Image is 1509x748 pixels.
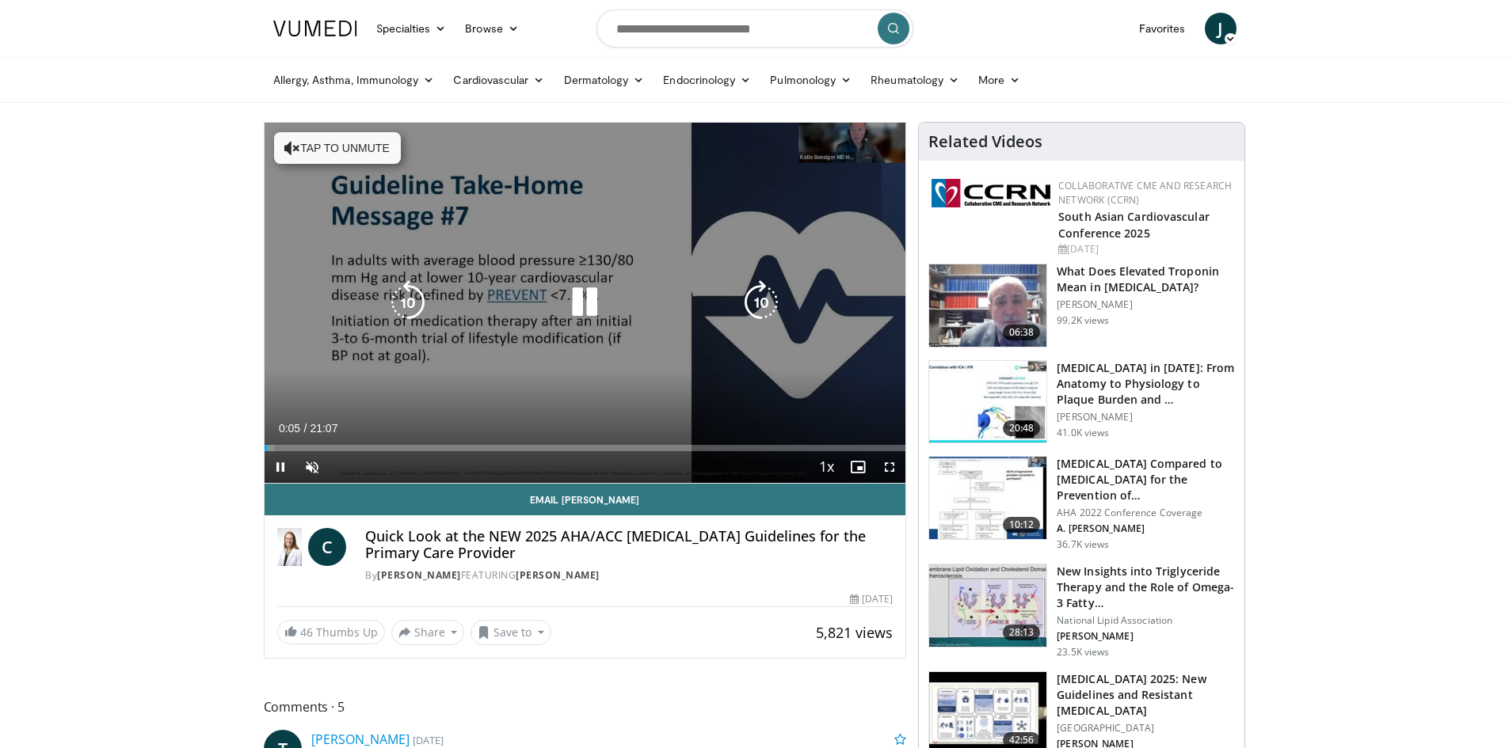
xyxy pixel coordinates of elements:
a: Pulmonology [760,64,861,96]
img: 823da73b-7a00-425d-bb7f-45c8b03b10c3.150x105_q85_crop-smart_upscale.jpg [929,361,1046,443]
input: Search topics, interventions [596,9,913,47]
a: Cardiovascular [444,64,554,96]
h4: Related Videos [928,132,1042,151]
a: Endocrinology [654,64,760,96]
a: Dermatology [554,64,654,96]
div: Progress Bar [265,445,906,451]
span: 0:05 [279,422,300,435]
p: A. [PERSON_NAME] [1057,522,1235,535]
span: 21:07 [310,422,337,435]
span: 28:13 [1003,625,1041,640]
img: 98daf78a-1d22-4ebe-927e-10afe95ffd94.150x105_q85_crop-smart_upscale.jpg [929,264,1046,347]
button: Save to [471,620,551,645]
a: 10:12 [MEDICAL_DATA] Compared to [MEDICAL_DATA] for the Prevention of… AHA 2022 Conference Covera... [928,456,1235,551]
a: Collaborative CME and Research Network (CCRN) [1058,179,1232,207]
span: 42:56 [1003,732,1041,748]
a: [PERSON_NAME] [516,568,600,582]
span: 06:38 [1003,325,1041,340]
img: VuMedi Logo [273,21,357,36]
p: 23.5K views [1057,646,1109,659]
p: 41.0K views [1057,427,1109,439]
p: 36.7K views [1057,538,1109,551]
button: Unmute [296,451,328,483]
h3: What Does Elevated Troponin Mean in [MEDICAL_DATA]? [1057,264,1235,295]
a: 20:48 [MEDICAL_DATA] in [DATE]: From Anatomy to Physiology to Plaque Burden and … [PERSON_NAME] 4... [928,360,1235,444]
a: 46 Thumbs Up [277,620,385,644]
a: Favorites [1130,13,1195,44]
div: [DATE] [850,592,893,606]
p: [GEOGRAPHIC_DATA] [1057,722,1235,735]
button: Share [391,620,465,645]
h3: [MEDICAL_DATA] in [DATE]: From Anatomy to Physiology to Plaque Burden and … [1057,360,1235,408]
img: 7c0f9b53-1609-4588-8498-7cac8464d722.150x105_q85_crop-smart_upscale.jpg [929,457,1046,539]
a: Specialties [367,13,456,44]
h3: [MEDICAL_DATA] 2025: New Guidelines and Resistant [MEDICAL_DATA] [1057,671,1235,719]
div: [DATE] [1058,242,1232,256]
p: [PERSON_NAME] [1057,411,1235,423]
span: Comments 5 [264,697,907,717]
h4: Quick Look at the NEW 2025 AHA/ACC [MEDICAL_DATA] Guidelines for the Primary Care Provider [365,528,893,562]
span: 46 [300,625,313,640]
p: [PERSON_NAME] [1057,630,1235,643]
video-js: Video Player [265,123,906,484]
a: Email [PERSON_NAME] [265,484,906,515]
button: Tap to unmute [274,132,401,164]
small: [DATE] [413,733,444,747]
p: AHA 2022 Conference Coverage [1057,507,1235,519]
h3: [MEDICAL_DATA] Compared to [MEDICAL_DATA] for the Prevention of… [1057,456,1235,503]
p: [PERSON_NAME] [1057,298,1235,311]
a: [PERSON_NAME] [311,731,410,748]
a: Rheumatology [861,64,969,96]
a: Allergy, Asthma, Immunology [264,64,444,96]
span: / [304,422,307,435]
img: Dr. Catherine P. Benziger [277,528,303,566]
img: a04ee3ba-8487-4636-b0fb-5e8d268f3737.png.150x105_q85_autocrop_double_scale_upscale_version-0.2.png [932,179,1050,207]
p: 99.2K views [1057,314,1109,327]
div: By FEATURING [365,568,893,583]
a: South Asian Cardiovascular Conference 2025 [1058,209,1210,241]
a: More [969,64,1030,96]
a: 28:13 New Insights into Triglyceride Therapy and the Role of Omega-3 Fatty… National Lipid Associ... [928,564,1235,659]
span: 20:48 [1003,420,1041,436]
span: 5,821 views [816,623,893,642]
button: Playback Rate [810,451,842,483]
a: 06:38 What Does Elevated Troponin Mean in [MEDICAL_DATA]? [PERSON_NAME] 99.2K views [928,264,1235,347]
p: National Lipid Association [1057,614,1235,627]
h3: New Insights into Triglyceride Therapy and the Role of Omega-3 Fatty… [1057,564,1235,611]
span: 10:12 [1003,517,1041,533]
a: J [1205,13,1237,44]
button: Pause [265,451,296,483]
button: Enable picture-in-picture mode [842,451,874,483]
button: Fullscreen [874,451,905,483]
a: C [308,528,346,566]
img: 45ea033d-f728-4586-a1ce-38957b05c09e.150x105_q85_crop-smart_upscale.jpg [929,564,1046,647]
a: Browse [455,13,528,44]
a: [PERSON_NAME] [377,568,461,582]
